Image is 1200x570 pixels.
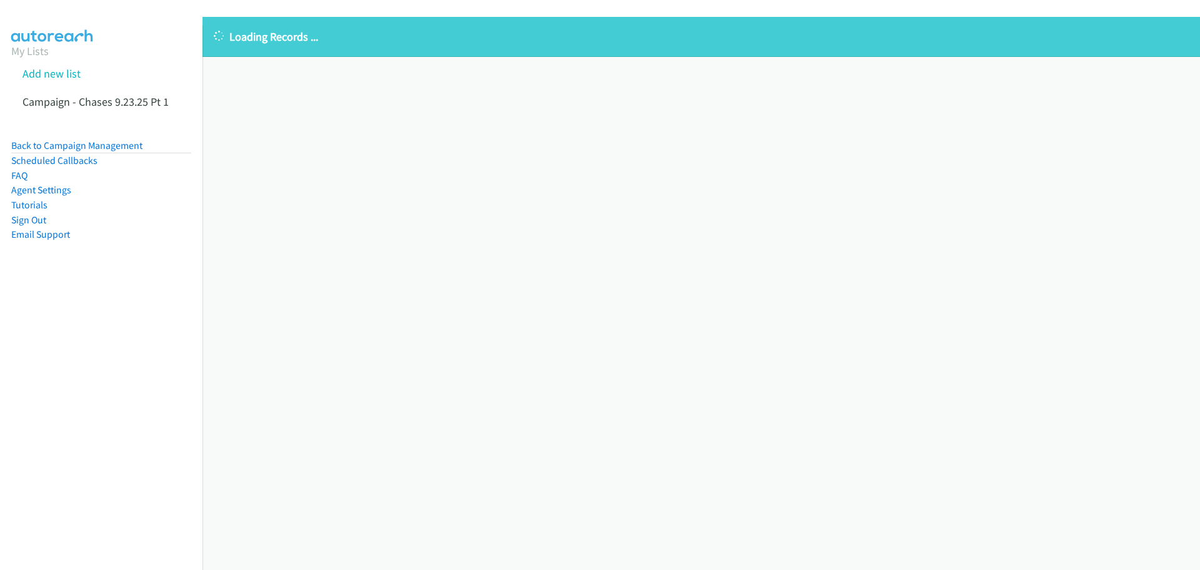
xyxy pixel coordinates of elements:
[11,184,71,196] a: Agent Settings
[22,94,169,109] a: Campaign - Chases 9.23.25 Pt 1
[11,199,47,211] a: Tutorials
[11,170,27,181] a: FAQ
[11,228,70,240] a: Email Support
[11,140,142,151] a: Back to Campaign Management
[214,28,1189,45] p: Loading Records ...
[22,66,81,81] a: Add new list
[11,44,49,58] a: My Lists
[11,155,97,166] a: Scheduled Callbacks
[11,214,46,226] a: Sign Out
